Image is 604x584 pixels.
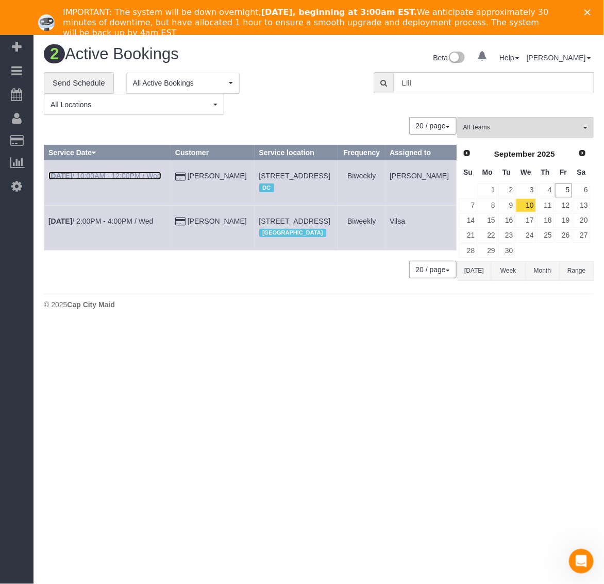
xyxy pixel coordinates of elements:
span: 2025 [538,149,555,158]
a: 17 [516,213,535,227]
td: Assigned to [385,205,457,250]
nav: Pagination navigation [410,261,457,278]
b: [DATE], beginning at 3:00am EST. [261,7,417,17]
td: Assigned to [385,160,457,205]
a: 22 [478,229,497,243]
a: 4 [537,183,554,197]
a: 8 [478,198,497,212]
button: 20 / page [409,261,457,278]
th: Frequency [338,145,385,160]
a: 16 [498,213,515,227]
a: [PERSON_NAME] [527,54,591,62]
ol: All Teams [457,117,594,133]
a: [PERSON_NAME] [188,217,247,225]
span: Tuesday [502,168,511,176]
td: Frequency [338,205,385,250]
i: Credit Card Payment [175,218,186,225]
b: [DATE] [48,172,72,180]
th: Customer [171,145,255,160]
input: Enter the first 3 letters of the name to search [393,72,594,93]
a: Next [575,146,590,161]
a: [DATE]/ 10:00AM - 12:00PM / Wed [48,172,161,180]
strong: Cap City Maid [67,301,115,309]
a: 18 [537,213,554,227]
nav: Pagination navigation [410,117,457,135]
a: 6 [573,183,590,197]
h1: Active Bookings [44,45,311,63]
span: Friday [560,168,567,176]
a: 29 [478,244,497,258]
span: Next [578,149,586,157]
td: Customer [171,205,255,250]
button: All Active Bookings [126,73,240,94]
span: All Active Bookings [133,78,226,88]
span: Wednesday [521,168,531,176]
th: Service Date [44,145,171,160]
button: Range [560,261,594,280]
span: Thursday [541,168,550,176]
div: © 2025 [44,299,594,310]
a: 28 [459,244,477,258]
span: 2 [44,44,65,63]
th: Assigned to [385,145,457,160]
a: 2 [498,183,515,197]
span: DC [259,183,274,192]
td: Service location [255,205,338,250]
a: 10 [516,198,535,212]
a: 13 [573,198,590,212]
a: [PERSON_NAME] [188,172,247,180]
button: All Teams [457,117,594,138]
img: New interface [448,52,465,65]
a: 1 [478,183,497,197]
a: Send Schedule [44,72,114,94]
td: Schedule date [44,160,171,205]
a: 20 [573,213,590,227]
span: All Teams [463,123,581,132]
a: Help [499,54,519,62]
a: 9 [498,198,515,212]
div: Close [584,9,595,15]
a: 24 [516,229,535,243]
button: [DATE] [457,261,491,280]
span: All Locations [51,99,211,110]
b: [DATE] [48,217,72,225]
button: Week [491,261,525,280]
a: Prev [460,146,474,161]
a: 21 [459,229,477,243]
a: Beta [433,54,465,62]
span: [STREET_ADDRESS] [259,217,330,225]
span: Saturday [577,168,586,176]
td: Frequency [338,160,385,205]
a: 15 [478,213,497,227]
iframe: Intercom live chat [569,549,594,574]
a: 30 [498,244,515,258]
button: 20 / page [409,117,457,135]
a: 23 [498,229,515,243]
span: [GEOGRAPHIC_DATA] [259,229,327,237]
span: [STREET_ADDRESS] [259,172,330,180]
span: Sunday [463,168,473,176]
span: September [494,149,535,158]
button: All Locations [44,94,224,115]
button: Month [526,261,560,280]
a: 14 [459,213,477,227]
i: Credit Card Payment [175,173,186,180]
span: Monday [482,168,493,176]
a: 3 [516,183,535,197]
a: [DATE]/ 2:00PM - 4:00PM / Wed [48,217,153,225]
div: IMPORTANT: The system will be down overnight, We anticipate approximately 30 minutes of downtime,... [63,7,549,38]
a: 19 [555,213,572,227]
div: Location [259,226,334,240]
a: 5 [555,183,572,197]
a: 7 [459,198,477,212]
span: Prev [463,149,471,157]
td: Schedule date [44,205,171,250]
img: Profile image for Ellie [38,14,55,31]
td: Service location [255,160,338,205]
a: 25 [537,229,554,243]
a: 12 [555,198,572,212]
a: 11 [537,198,554,212]
div: Location [259,181,334,194]
td: Customer [171,160,255,205]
